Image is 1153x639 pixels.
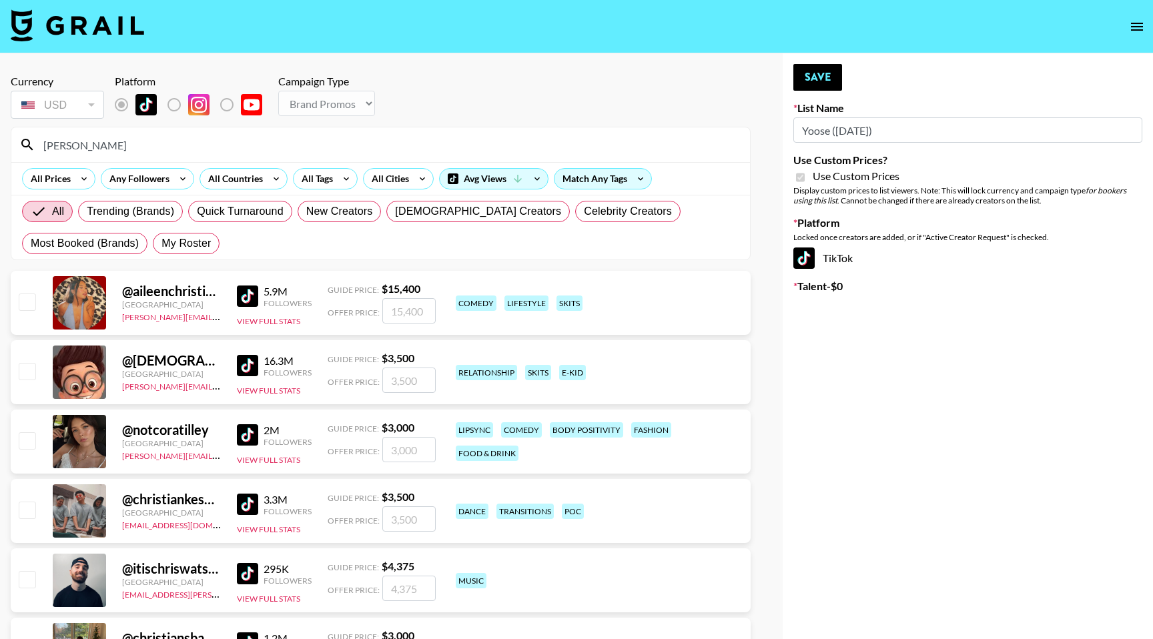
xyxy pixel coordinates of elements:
div: relationship [456,365,517,380]
label: Use Custom Prices? [793,153,1142,167]
span: Offer Price: [328,446,380,456]
div: 2M [264,424,312,437]
span: My Roster [161,235,211,251]
div: [GEOGRAPHIC_DATA] [122,438,221,448]
div: @ christiankesniel [122,491,221,508]
img: YouTube [241,94,262,115]
input: 4,375 [382,576,436,601]
div: Followers [264,576,312,586]
input: 3,500 [382,506,436,532]
a: [PERSON_NAME][EMAIL_ADDRESS][DOMAIN_NAME] [122,379,320,392]
strong: $ 3,000 [382,421,414,434]
div: List locked to TikTok. [115,91,273,119]
img: TikTok [237,494,258,515]
div: skits [525,365,551,380]
div: poc [562,504,584,519]
div: 16.3M [264,354,312,368]
span: [DEMOGRAPHIC_DATA] Creators [395,203,561,219]
label: Platform [793,216,1142,229]
div: comedy [501,422,542,438]
span: Offer Price: [328,307,380,317]
img: Grail Talent [11,9,144,41]
div: skits [556,295,583,311]
div: music [456,573,486,588]
div: @ notcoratilley [122,422,221,438]
div: dance [456,504,488,519]
div: Followers [264,506,312,516]
button: View Full Stats [237,386,300,396]
div: Followers [264,368,312,378]
div: @ itischriswatson [122,560,221,577]
div: All Tags [294,169,336,189]
a: [EMAIL_ADDRESS][PERSON_NAME][DOMAIN_NAME] [122,587,320,600]
img: TikTok [237,285,258,307]
div: Any Followers [101,169,172,189]
span: New Creators [306,203,373,219]
a: [EMAIL_ADDRESS][DOMAIN_NAME] [122,518,256,530]
button: Save [793,64,842,91]
div: transitions [496,504,554,519]
div: Locked once creators are added, or if "Active Creator Request" is checked. [793,232,1142,242]
div: Display custom prices to list viewers. Note: This will lock currency and campaign type . Cannot b... [793,185,1142,205]
div: e-kid [559,365,586,380]
span: Offer Price: [328,377,380,387]
input: 15,400 [382,298,436,324]
div: Currency is locked to USD [11,88,104,121]
div: @ aileenchristineee [122,283,221,299]
button: View Full Stats [237,594,300,604]
span: Guide Price: [328,424,379,434]
div: Followers [264,437,312,447]
span: Guide Price: [328,354,379,364]
span: Celebrity Creators [584,203,672,219]
label: Talent - $ 0 [793,279,1142,293]
span: Offer Price: [328,585,380,595]
span: Guide Price: [328,285,379,295]
div: All Countries [200,169,266,189]
button: open drawer [1124,13,1150,40]
a: [PERSON_NAME][EMAIL_ADDRESS][DOMAIN_NAME] [122,309,320,322]
strong: $ 15,400 [382,282,420,295]
img: TikTok [793,247,815,269]
img: TikTok [237,355,258,376]
strong: $ 3,500 [382,352,414,364]
div: food & drink [456,446,518,461]
input: 3,000 [382,437,436,462]
div: Currency [11,75,104,88]
span: Most Booked (Brands) [31,235,139,251]
button: View Full Stats [237,455,300,465]
div: Followers [264,298,312,308]
div: 3.3M [264,493,312,506]
img: TikTok [237,563,258,584]
div: [GEOGRAPHIC_DATA] [122,577,221,587]
span: Guide Price: [328,493,379,503]
div: [GEOGRAPHIC_DATA] [122,369,221,379]
label: List Name [793,101,1142,115]
div: lipsync [456,422,493,438]
div: Campaign Type [278,75,375,88]
div: Platform [115,75,273,88]
div: lifestyle [504,295,548,311]
div: body positivity [550,422,623,438]
input: Search by User Name [35,134,742,155]
span: Offer Price: [328,516,380,526]
a: [PERSON_NAME][EMAIL_ADDRESS][DOMAIN_NAME] [122,448,320,461]
div: [GEOGRAPHIC_DATA] [122,299,221,309]
div: 295K [264,562,312,576]
span: Quick Turnaround [197,203,284,219]
input: 3,500 [382,368,436,393]
div: Match Any Tags [554,169,651,189]
div: fashion [631,422,671,438]
span: All [52,203,64,219]
span: Trending (Brands) [87,203,174,219]
button: View Full Stats [237,316,300,326]
div: TikTok [793,247,1142,269]
em: for bookers using this list [793,185,1126,205]
span: Guide Price: [328,562,379,572]
div: All Prices [23,169,73,189]
div: comedy [456,295,496,311]
strong: $ 4,375 [382,560,414,572]
div: USD [13,93,101,117]
button: View Full Stats [237,524,300,534]
span: Use Custom Prices [813,169,899,183]
div: All Cities [364,169,412,189]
